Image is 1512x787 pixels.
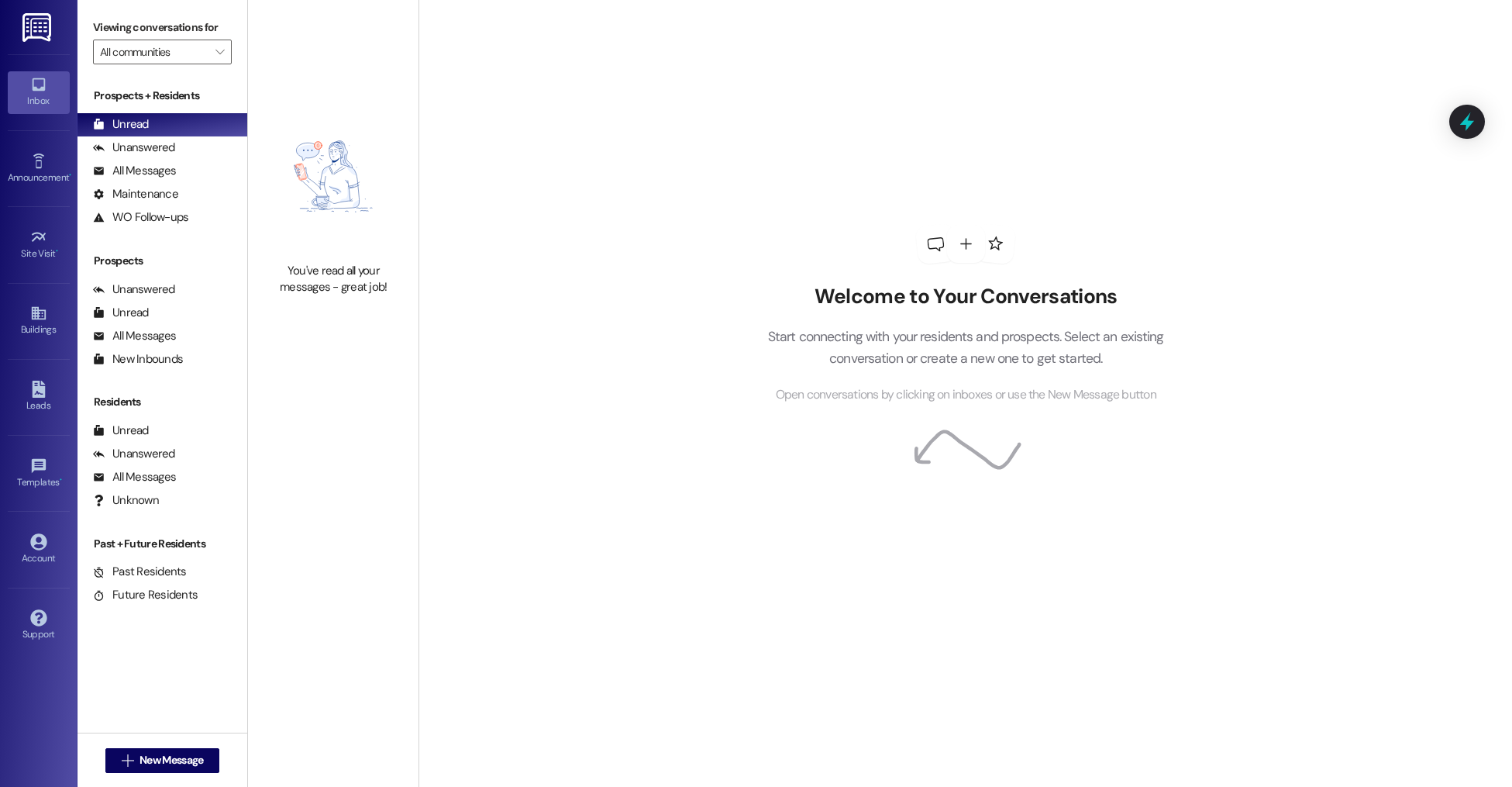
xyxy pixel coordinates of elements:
[776,385,1156,405] span: Open conversations by clicking on inboxes or use the New Message button
[8,453,70,495] a: Templates •
[8,71,70,113] a: Inbox
[8,224,70,266] a: Site Visit •
[744,285,1187,309] h2: Welcome to Your Conversations
[77,253,247,269] div: Prospects
[93,305,149,321] div: Unread
[77,394,247,410] div: Residents
[93,564,187,580] div: Past Residents
[93,423,149,439] div: Unread
[93,140,175,156] div: Unanswered
[22,13,54,42] img: ResiDesk Logo
[77,536,247,552] div: Past + Future Residents
[77,88,247,104] div: Prospects + Residents
[93,328,176,344] div: All Messages
[265,263,401,296] div: You've read all your messages - great job!
[93,163,176,179] div: All Messages
[93,351,183,368] div: New Inbounds
[105,748,220,773] button: New Message
[215,46,224,58] i: 
[69,170,71,181] span: •
[8,376,70,418] a: Leads
[139,752,203,768] span: New Message
[93,492,159,509] div: Unknown
[93,469,176,485] div: All Messages
[93,281,175,298] div: Unanswered
[60,475,62,485] span: •
[56,246,58,257] span: •
[8,605,70,647] a: Support
[93,446,175,462] div: Unanswered
[93,116,149,133] div: Unread
[93,16,232,40] label: Viewing conversations for
[93,209,188,226] div: WO Follow-ups
[93,587,198,603] div: Future Residents
[8,529,70,571] a: Account
[122,754,133,767] i: 
[100,40,207,64] input: All communities
[8,300,70,342] a: Buildings
[265,98,401,255] img: empty-state
[93,186,178,202] div: Maintenance
[744,326,1187,370] p: Start connecting with your residents and prospects. Select an existing conversation or create a n...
